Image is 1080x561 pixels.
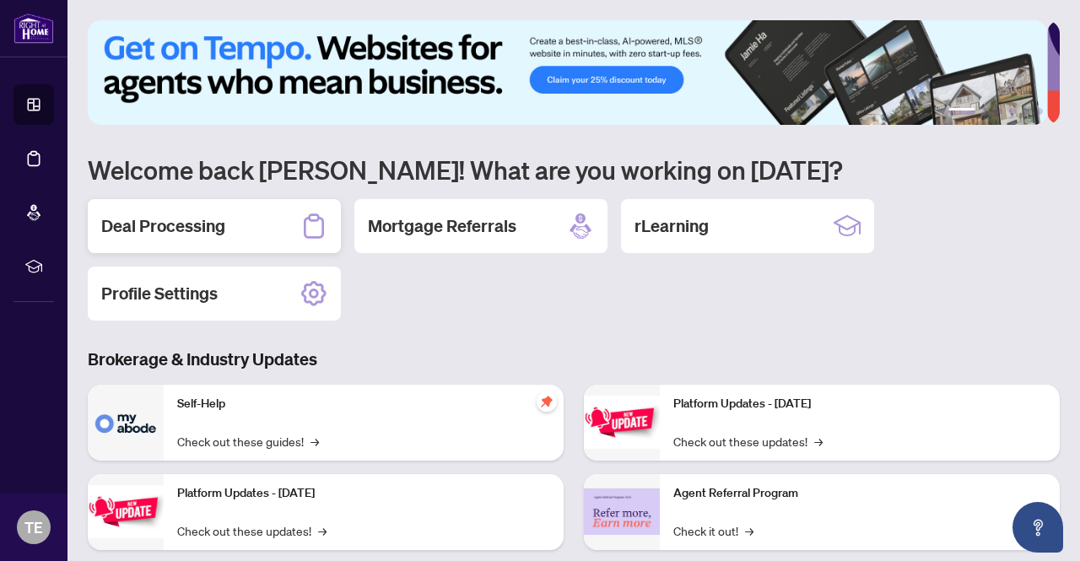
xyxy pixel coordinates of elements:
[1012,502,1063,553] button: Open asap
[101,282,218,305] h2: Profile Settings
[996,108,1002,115] button: 3
[318,521,327,540] span: →
[584,396,660,449] img: Platform Updates - June 23, 2025
[368,214,516,238] h2: Mortgage Referrals
[634,214,709,238] h2: rLearning
[673,432,823,450] a: Check out these updates!→
[177,521,327,540] a: Check out these updates!→
[982,108,989,115] button: 2
[948,108,975,115] button: 1
[1009,108,1016,115] button: 4
[101,214,225,238] h2: Deal Processing
[584,488,660,535] img: Agent Referral Program
[88,348,1060,371] h3: Brokerage & Industry Updates
[24,515,43,539] span: TE
[673,521,753,540] a: Check it out!→
[814,432,823,450] span: →
[745,521,753,540] span: →
[1023,108,1029,115] button: 5
[177,484,550,503] p: Platform Updates - [DATE]
[88,385,164,461] img: Self-Help
[88,154,1060,186] h1: Welcome back [PERSON_NAME]! What are you working on [DATE]?
[88,485,164,538] img: Platform Updates - September 16, 2025
[88,20,1047,125] img: Slide 0
[1036,108,1043,115] button: 6
[673,484,1046,503] p: Agent Referral Program
[177,432,319,450] a: Check out these guides!→
[310,432,319,450] span: →
[177,395,550,413] p: Self-Help
[13,13,54,44] img: logo
[673,395,1046,413] p: Platform Updates - [DATE]
[537,391,557,412] span: pushpin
